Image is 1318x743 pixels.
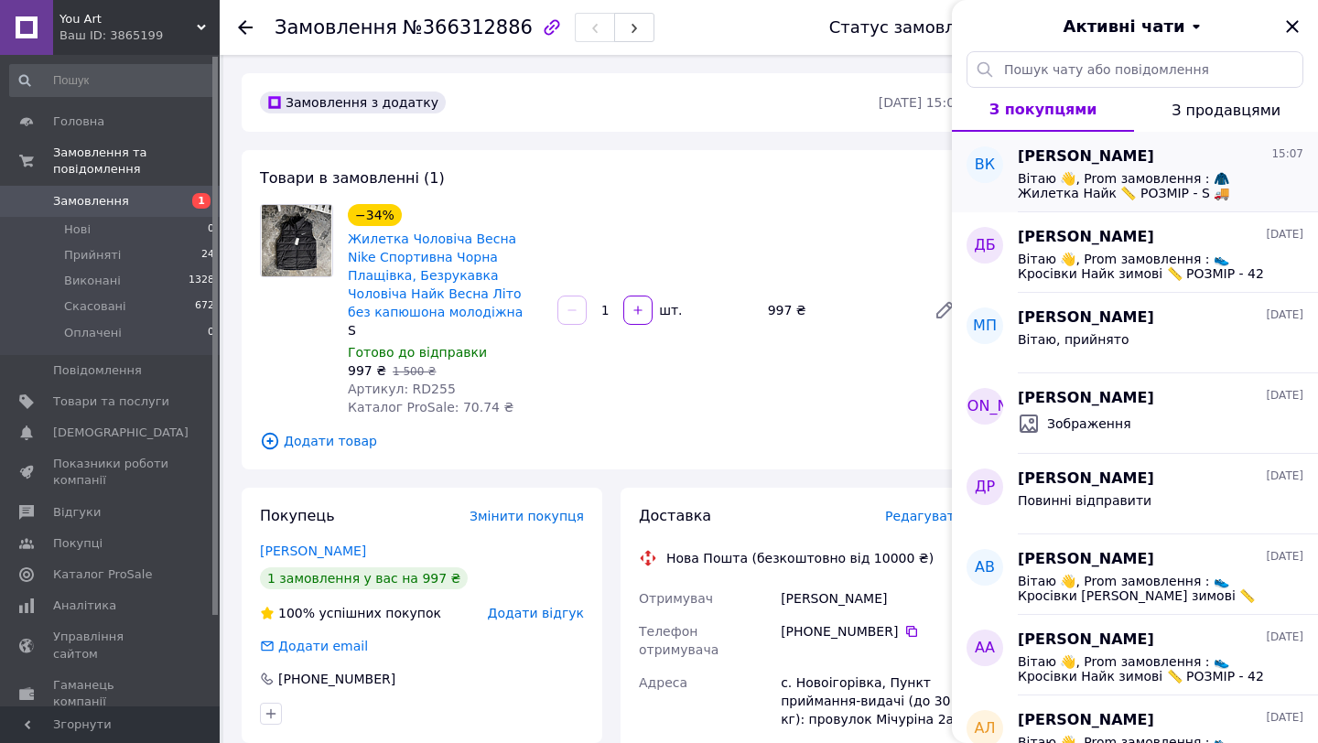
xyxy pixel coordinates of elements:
span: Активні чати [1063,15,1184,38]
span: 672 [195,298,214,315]
span: Виконані [64,273,121,289]
div: 997 ₴ [761,297,919,323]
span: [DATE] [1266,307,1303,323]
time: [DATE] 15:05 [879,95,963,110]
span: [PERSON_NAME] [1018,630,1154,651]
button: ДР[PERSON_NAME][DATE]Повинні відправити [952,454,1318,534]
span: [PERSON_NAME] [1018,710,1154,731]
span: МП [973,316,997,337]
button: З покупцями [952,88,1134,132]
span: Скасовані [64,298,126,315]
span: [PERSON_NAME] [1018,227,1154,248]
span: [PERSON_NAME] [1018,468,1154,490]
span: Каталог ProSale: 70.74 ₴ [348,400,513,415]
a: [PERSON_NAME] [260,544,366,558]
button: АА[PERSON_NAME][DATE]Вітаю 👋, Prom замовлення : 👟 Кросівки Найк зимові 📏 РОЗМІР - 42 (26.5см) ❗️П... [952,615,1318,695]
span: ДБ [974,235,995,256]
input: Пошук чату або повідомлення [967,51,1303,88]
span: Аналітика [53,598,116,614]
span: [DATE] [1266,468,1303,484]
span: [PERSON_NAME] [1018,388,1154,409]
span: ВК [975,155,995,176]
div: −34% [348,204,402,226]
span: З покупцями [989,101,1097,118]
button: Активні чати [1003,15,1267,38]
button: Закрити [1281,16,1303,38]
input: Пошук [9,64,216,97]
button: З продавцями [1134,88,1318,132]
span: [DATE] [1266,227,1303,242]
div: Замовлення з додатку [260,92,446,113]
span: Вітаю 👋, Prom замовлення : 👟 Кросівки Найк зимові 📏 РОЗМІР - 42 (26.5см) ❗️Поміряйте устілку 🚚 Ви... [1018,252,1278,281]
span: Замовлення та повідомлення [53,145,220,178]
div: Додати email [258,637,370,655]
span: Товари в замовленні (1) [260,169,445,187]
div: [PHONE_NUMBER] [276,670,397,688]
span: Вітаю, прийнято [1018,332,1129,347]
span: [DEMOGRAPHIC_DATA] [53,425,189,441]
button: ВК[PERSON_NAME]15:07Вітаю 👋, Prom замовлення : 🧥 Жилетка Найк 📏 РОЗМІР - S 🚚 Вибраний спосіб опла... [952,132,1318,212]
button: [PERSON_NAME][PERSON_NAME][DATE]Зображення [952,373,1318,454]
span: Показники роботи компанії [53,456,169,489]
span: 100% [278,606,315,620]
span: Головна [53,113,104,130]
span: Управління сайтом [53,629,169,662]
span: Додати відгук [488,606,584,620]
span: Додати товар [260,431,963,451]
div: [PERSON_NAME] [777,582,967,615]
span: №366312886 [403,16,533,38]
a: Жилетка Чоловіча Весна Nike Спортивна Чорна Плащівка, Безрукавка Чоловіча Найк Весна Літо без кап... [348,232,523,319]
span: 1 [192,193,211,209]
span: Покупці [53,535,103,552]
span: [PERSON_NAME] [1018,549,1154,570]
div: 1 замовлення у вас на 997 ₴ [260,567,468,589]
span: АА [975,638,995,659]
span: You Art [59,11,197,27]
div: Статус замовлення [829,18,998,37]
img: Жилетка Чоловіча Весна Nike Спортивна Чорна Плащівка, Безрукавка Чоловіча Найк Весна Літо без кап... [262,205,331,276]
div: с. Новоігорівка, Пункт приймання-видачі (до 30 кг): провулок Мічуріна 2а [777,666,967,736]
span: [DATE] [1266,549,1303,565]
div: Ваш ID: 3865199 [59,27,220,44]
span: 997 ₴ [348,363,386,378]
span: Замовлення [275,16,397,38]
span: Вітаю 👋, Prom замовлення : 👟 Кросівки Найк зимові 📏 РОЗМІР - 42 (26.5см) ❗️Поміряйте устілку 🚚 Ви... [1018,654,1278,684]
span: Відгуки [53,504,101,521]
button: АВ[PERSON_NAME][DATE]Вітаю 👋, Prom замовлення : 👟 Кросівки [PERSON_NAME] зимові 📏 РОЗМІР - 41 (26... [952,534,1318,615]
span: Редагувати [885,509,963,523]
span: Змінити покупця [470,509,584,523]
span: [DATE] [1266,710,1303,726]
span: [DATE] [1266,388,1303,404]
span: АЛ [975,718,996,739]
span: Адреса [639,675,687,690]
span: ДР [975,477,995,498]
span: Прийняті [64,247,121,264]
span: Отримувач [639,591,713,606]
span: Готово до відправки [348,345,487,360]
span: 0 [208,325,214,341]
span: Вітаю 👋, Prom замовлення : 👟 Кросівки [PERSON_NAME] зимові 📏 РОЗМІР - 41 (26 см) ❗️Поміряйте усті... [1018,574,1278,603]
span: Повинні відправити [1018,493,1151,508]
div: успішних покупок [260,604,441,622]
span: 15:07 [1271,146,1303,162]
button: МП[PERSON_NAME][DATE]Вітаю, прийнято [952,293,1318,373]
span: Замовлення [53,193,129,210]
span: [PERSON_NAME] [924,396,1046,417]
span: Зображення [1047,415,1131,433]
span: З продавцями [1172,102,1280,119]
div: Повернутися назад [238,18,253,37]
span: Оплачені [64,325,122,341]
span: [PERSON_NAME] [1018,307,1154,328]
span: Артикул: RD255 [348,382,456,396]
div: Нова Пошта (безкоштовно від 10000 ₴) [662,549,938,567]
span: Телефон отримувача [639,624,718,657]
span: Гаманець компанії [53,677,169,710]
span: Доставка [639,507,711,524]
span: Товари та послуги [53,393,169,410]
a: Редагувати [926,292,963,328]
span: АВ [975,557,995,578]
span: 24 [201,247,214,264]
span: Нові [64,221,91,238]
span: Вітаю 👋, Prom замовлення : 🧥 Жилетка Найк 📏 РОЗМІР - S 🚚 Вибраний спосіб оплати: 📦Накладений плат... [1018,171,1278,200]
span: [PERSON_NAME] [1018,146,1154,167]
